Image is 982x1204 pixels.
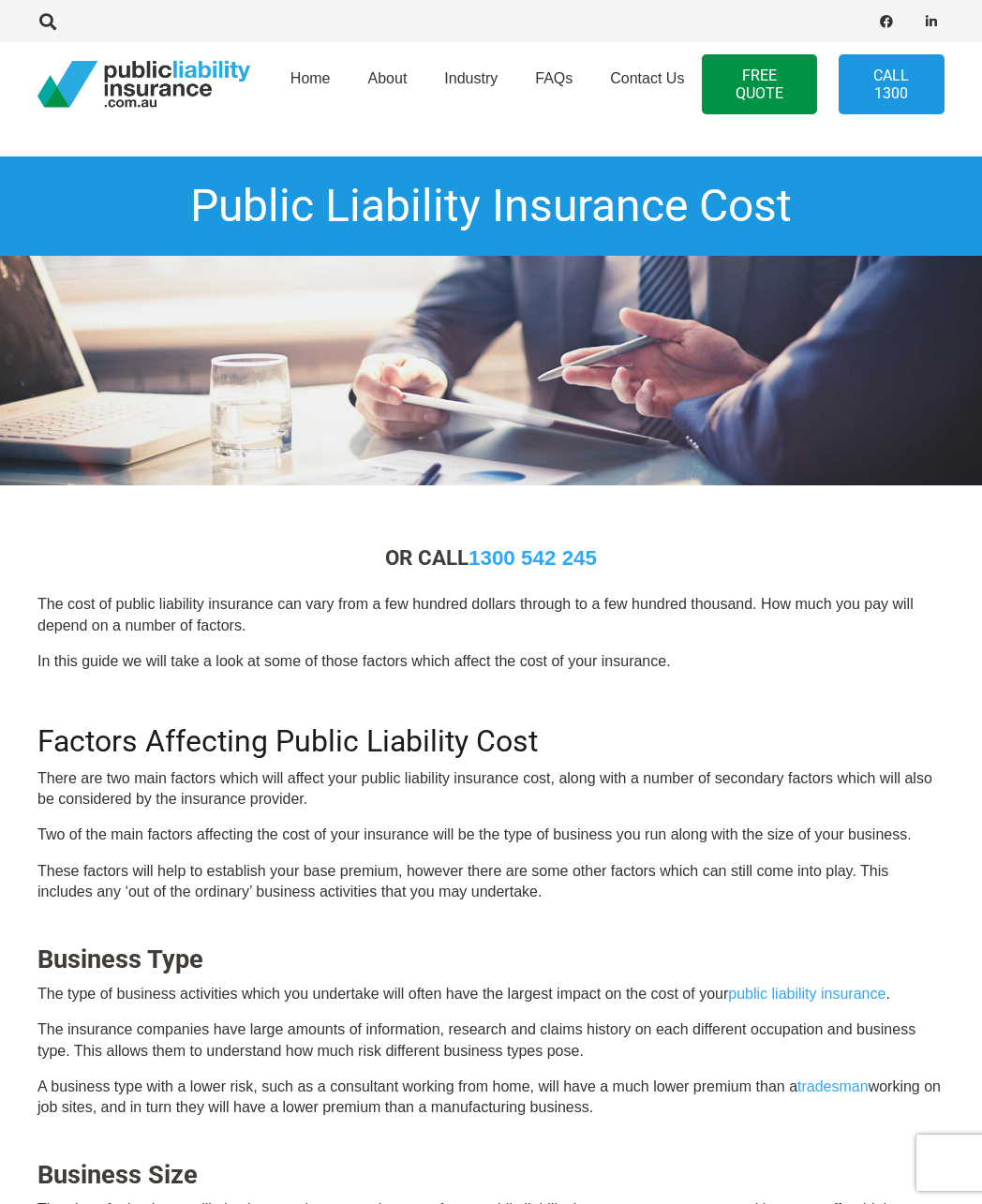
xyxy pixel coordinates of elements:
strong: OR CALL [385,545,597,570]
a: Contact Us [591,37,703,132]
p: In this guide we will take a look at some of those factors which affect the cost of your insurance. [37,651,945,672]
span: Industry [444,70,498,86]
a: public liability insurance [728,986,885,1002]
span: Contact Us [610,70,684,86]
a: Search [29,13,67,30]
a: FREE QUOTE [702,54,817,114]
a: Call 1300 [839,54,945,114]
span: Home [290,70,331,86]
p: The type of business activities which you undertake will often have the largest impact on the cos... [37,984,945,1004]
a: Home [272,37,350,132]
a: tradesman [797,1078,869,1094]
a: FAQs [516,37,591,132]
span: FAQs [535,70,573,86]
a: LinkedIn [918,8,945,35]
p: A business type with a lower risk, such as a consultant working from home, will have a much lower... [37,1077,945,1119]
p: Two of the main factors affecting the cost of your insurance will be the type of business you run... [37,825,945,845]
strong: Business Type [37,944,203,974]
a: Facebook [873,8,900,35]
a: pli_logotransparent [37,61,250,108]
span: About [368,70,408,86]
strong: Business Size [37,1160,198,1190]
a: Industry [425,37,516,132]
a: About [350,37,426,132]
p: The insurance companies have large amounts of information, research and claims history on each di... [37,1019,945,1062]
p: There are two main factors which will affect your public liability insurance cost, along with a n... [37,768,945,810]
p: These factors will help to establish your base premium, however there are some other factors whic... [37,861,945,903]
a: 1300 542 245 [469,546,597,570]
p: The cost of public liability insurance can vary from a few hundred dollars through to a few hundr... [37,594,945,636]
h2: Factors Affecting Public Liability Cost [37,701,945,759]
